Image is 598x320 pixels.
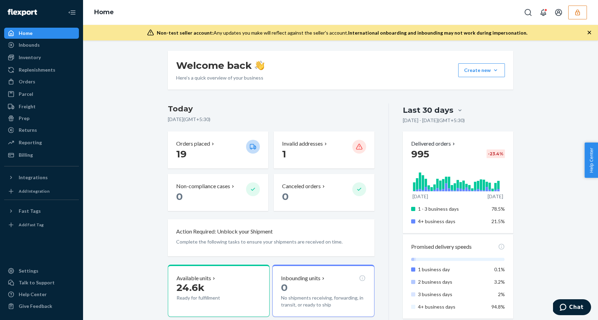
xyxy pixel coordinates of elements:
[19,208,41,214] div: Fast Tags
[168,131,268,168] button: Orders placed 19
[94,8,114,16] a: Home
[281,282,288,293] span: 0
[4,125,79,136] a: Returns
[19,222,44,228] div: Add Fast Tag
[521,6,535,19] button: Open Search Box
[4,149,79,161] a: Billing
[4,219,79,230] a: Add Fast Tag
[413,193,428,200] p: [DATE]
[19,103,36,110] div: Freight
[282,191,289,202] span: 0
[418,205,486,212] p: 1 - 3 business days
[488,193,503,200] p: [DATE]
[168,174,268,211] button: Non-compliance cases 0
[157,30,214,36] span: Non-test seller account:
[168,116,374,123] p: [DATE] ( GMT+5:30 )
[19,66,55,73] div: Replenishments
[491,218,505,224] span: 21.5%
[411,243,472,251] p: Promised delivery speeds
[19,54,41,61] div: Inventory
[4,28,79,39] a: Home
[4,205,79,217] button: Fast Tags
[4,277,79,288] button: Talk to Support
[348,30,527,36] span: International onboarding and inbounding may not work during impersonation.
[19,188,49,194] div: Add Integration
[19,267,38,274] div: Settings
[282,148,286,160] span: 1
[4,39,79,51] a: Inbounds
[458,63,505,77] button: Create new
[491,304,505,310] span: 94.8%
[19,115,29,122] div: Prep
[176,228,273,236] p: Action Required: Unblock your Shipment
[89,2,119,22] ol: breadcrumbs
[176,238,366,245] p: Complete the following tasks to ensure your shipments are received on time.
[19,91,33,98] div: Parcel
[418,303,486,310] p: 4+ business days
[281,294,365,308] p: No shipments receiving, forwarding, in transit, or ready to ship
[19,291,47,298] div: Help Center
[176,74,264,81] p: Here’s a quick overview of your business
[494,279,505,285] span: 3.2%
[4,64,79,75] a: Replenishments
[274,131,374,168] button: Invalid addresses 1
[552,6,565,19] button: Open account menu
[19,30,33,37] div: Home
[176,182,230,190] p: Non-compliance cases
[255,61,264,70] img: hand-wave emoji
[418,278,486,285] p: 2 business days
[176,282,205,293] span: 24.6k
[4,89,79,100] a: Parcel
[176,140,210,148] p: Orders placed
[4,289,79,300] a: Help Center
[536,6,550,19] button: Open notifications
[274,174,374,211] button: Canceled orders 0
[487,149,505,158] div: -23.4 %
[19,152,33,158] div: Billing
[411,140,456,148] button: Delivered orders
[176,294,241,301] p: Ready for fulfillment
[491,206,505,212] span: 78.5%
[176,191,183,202] span: 0
[585,143,598,178] button: Help Center
[19,139,42,146] div: Reporting
[553,299,591,317] iframe: Opens a widget where you can chat to one of our agents
[4,113,79,124] a: Prep
[8,9,37,16] img: Flexport logo
[65,6,79,19] button: Close Navigation
[176,148,187,160] span: 19
[281,274,320,282] p: Inbounding units
[176,274,211,282] p: Available units
[4,101,79,112] a: Freight
[4,137,79,148] a: Reporting
[157,29,527,36] div: Any updates you make will reflect against the seller's account.
[282,182,321,190] p: Canceled orders
[494,266,505,272] span: 0.1%
[4,186,79,197] a: Add Integration
[19,174,48,181] div: Integrations
[19,303,52,310] div: Give Feedback
[418,266,486,273] p: 1 business day
[168,265,270,317] button: Available units24.6kReady for fulfillment
[4,172,79,183] button: Integrations
[168,103,374,115] h3: Today
[19,127,37,134] div: Returns
[19,279,55,286] div: Talk to Support
[403,117,465,124] p: [DATE] - [DATE] ( GMT+5:30 )
[19,42,40,48] div: Inbounds
[418,218,486,225] p: 4+ business days
[282,140,323,148] p: Invalid addresses
[498,291,505,297] span: 2%
[4,52,79,63] a: Inventory
[4,265,79,276] a: Settings
[19,78,35,85] div: Orders
[403,105,453,116] div: Last 30 days
[176,59,264,72] h1: Welcome back
[418,291,486,298] p: 3 business days
[4,301,79,312] button: Give Feedback
[4,76,79,87] a: Orders
[272,265,374,317] button: Inbounding units0No shipments receiving, forwarding, in transit, or ready to ship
